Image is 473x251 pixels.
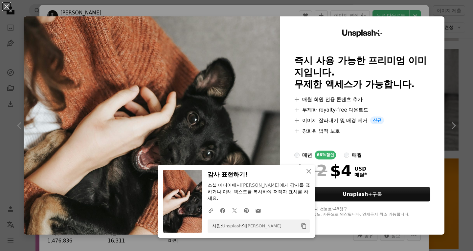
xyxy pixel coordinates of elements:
a: Facebook에 공유 [217,204,229,217]
div: 매월 [352,151,362,159]
div: 66% 할인 [315,151,336,159]
a: [PERSON_NAME] [241,182,279,188]
a: 이메일로 공유에 공유 [252,204,264,217]
li: 무제한 royalty-free 다운로드 [294,106,430,114]
input: 매월 [344,153,349,158]
li: 이미지 잘라내기 및 배경 제거 [294,116,430,124]
strong: Unsplash+ [343,191,372,197]
input: 매년66%할인 [294,153,300,158]
span: USD [354,166,367,172]
p: 소셜 미디어에서 에게 감사를 표하거나 아래 텍스트를 복사하여 저작자 표시를 하세요. [208,182,310,202]
h3: 감사 표현하기! [208,170,310,179]
li: 매월 회원 전용 콘텐츠 추가 [294,95,430,103]
span: $12 [294,162,327,179]
a: Unsplash [222,223,241,228]
button: Unsplash+구독 [294,187,430,201]
a: Pinterest에 공유 [240,204,252,217]
div: $4 [294,162,352,179]
span: 신규 [370,116,384,124]
a: [PERSON_NAME] [246,223,282,228]
h2: 즉시 사용 가능한 프리미엄 이미지입니다. 무제한 액세스가 가능합니다. [294,55,430,90]
li: 강화된 법적 보호 [294,127,430,135]
a: Twitter에 공유 [229,204,240,217]
div: 매년 [302,151,312,159]
button: 클립보드에 복사하기 [298,220,309,232]
span: 사진: 의 [209,221,282,231]
div: *매년 납부 시 선불로 $48 청구 해당 세금 별도. 자동으로 연장됩니다. 언제든지 취소 가능합니다. [294,207,430,217]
